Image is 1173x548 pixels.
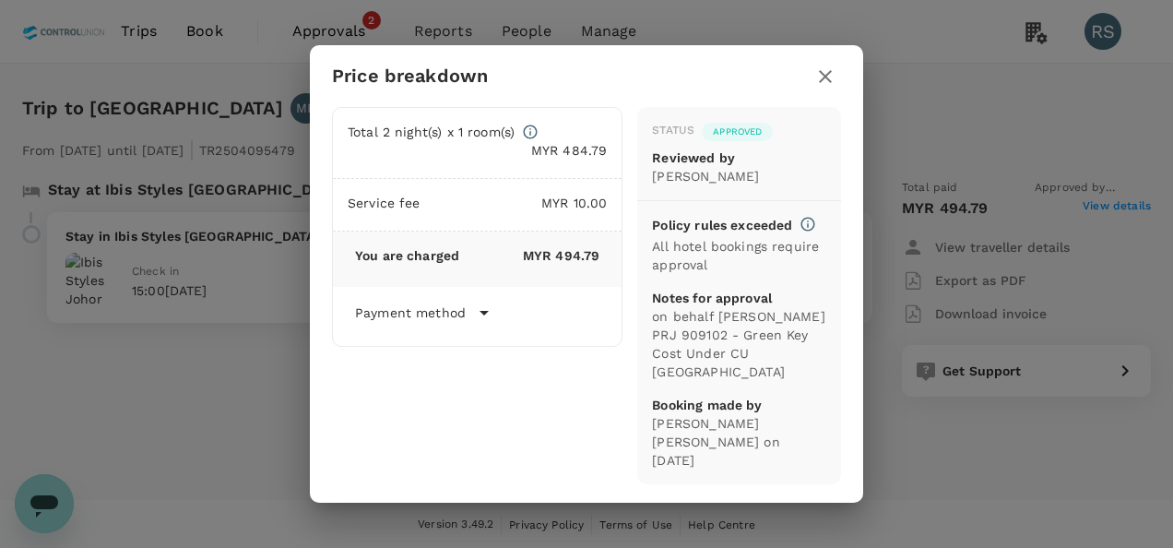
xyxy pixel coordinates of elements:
p: MYR 484.79 [348,141,607,160]
p: Service fee [348,194,421,212]
p: Total 2 night(s) x 1 room(s) [348,123,515,141]
p: Policy rules exceeded [652,216,792,234]
p: You are charged [355,246,459,265]
p: MYR 10.00 [421,194,608,212]
p: All hotel bookings require approval [652,237,826,274]
p: Booking made by [652,396,826,414]
p: [PERSON_NAME] [PERSON_NAME] on [DATE] [652,414,826,470]
p: Reviewed by [652,149,826,167]
p: Notes for approval [652,289,826,307]
p: [PERSON_NAME] [652,167,826,185]
span: Approved [702,125,773,138]
p: Payment method [355,304,466,322]
p: on behalf [PERSON_NAME] PRJ 909102 - Green Key Cost Under CU [GEOGRAPHIC_DATA] [652,307,826,381]
div: Status [652,122,694,140]
p: MYR 494.79 [459,246,599,265]
h6: Price breakdown [332,61,488,90]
